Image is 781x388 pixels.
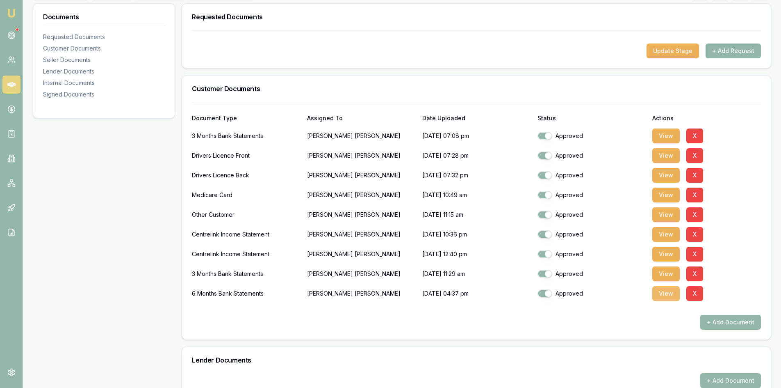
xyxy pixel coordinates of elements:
[537,230,646,239] div: Approved
[422,187,531,203] p: [DATE] 10:49 am
[537,115,646,121] div: Status
[192,226,301,243] div: Centrelink Income Statement
[307,147,416,164] p: [PERSON_NAME] [PERSON_NAME]
[192,115,301,121] div: Document Type
[192,246,301,262] div: Centrelink Income Statement
[307,246,416,262] p: [PERSON_NAME] [PERSON_NAME]
[652,266,680,281] button: View
[686,188,703,202] button: X
[537,191,646,199] div: Approved
[43,79,165,87] div: Internal Documents
[192,266,301,282] div: 3 Months Bank Statements
[192,357,761,363] h3: Lender Documents
[686,266,703,281] button: X
[192,285,301,302] div: 6 Months Bank Statements
[537,250,646,258] div: Approved
[700,315,761,330] button: + Add Document
[537,171,646,179] div: Approved
[43,33,165,41] div: Requested Documents
[652,286,680,301] button: View
[192,207,301,223] div: Other Customer
[537,152,646,160] div: Approved
[652,115,761,121] div: Actions
[686,148,703,163] button: X
[192,14,761,20] h3: Requested Documents
[422,266,531,282] p: [DATE] 11:29 am
[652,227,680,242] button: View
[307,115,416,121] div: Assigned To
[652,129,680,143] button: View
[307,207,416,223] p: [PERSON_NAME] [PERSON_NAME]
[422,115,531,121] div: Date Uploaded
[700,373,761,388] button: + Add Document
[537,132,646,140] div: Approved
[706,44,761,58] button: + Add Request
[422,226,531,243] p: [DATE] 10:36 pm
[422,246,531,262] p: [DATE] 12:40 pm
[43,56,165,64] div: Seller Documents
[192,187,301,203] div: Medicare Card
[422,167,531,184] p: [DATE] 07:32 pm
[43,67,165,76] div: Lender Documents
[307,167,416,184] p: [PERSON_NAME] [PERSON_NAME]
[192,128,301,144] div: 3 Months Bank Statements
[422,207,531,223] p: [DATE] 11:15 am
[537,270,646,278] div: Approved
[192,85,761,92] h3: Customer Documents
[422,147,531,164] p: [DATE] 07:28 pm
[686,286,703,301] button: X
[686,129,703,143] button: X
[686,168,703,183] button: X
[43,14,165,20] h3: Documents
[307,226,416,243] p: [PERSON_NAME] [PERSON_NAME]
[192,147,301,164] div: Drivers Licence Front
[422,128,531,144] p: [DATE] 07:08 pm
[537,289,646,298] div: Approved
[307,128,416,144] p: [PERSON_NAME] [PERSON_NAME]
[647,44,699,58] button: Update Stage
[652,247,680,262] button: View
[686,227,703,242] button: X
[307,285,416,302] p: [PERSON_NAME] [PERSON_NAME]
[307,187,416,203] p: [PERSON_NAME] [PERSON_NAME]
[686,247,703,262] button: X
[307,266,416,282] p: [PERSON_NAME] [PERSON_NAME]
[7,8,16,18] img: emu-icon-u.png
[43,44,165,53] div: Customer Documents
[537,211,646,219] div: Approved
[422,285,531,302] p: [DATE] 04:37 pm
[686,207,703,222] button: X
[652,168,680,183] button: View
[43,90,165,99] div: Signed Documents
[192,167,301,184] div: Drivers Licence Back
[652,207,680,222] button: View
[652,188,680,202] button: View
[652,148,680,163] button: View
